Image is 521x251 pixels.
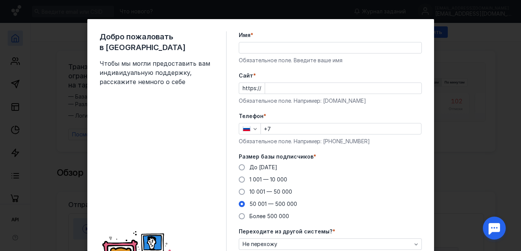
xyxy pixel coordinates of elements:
[249,213,289,219] span: Более 500 000
[239,31,251,39] span: Имя
[239,138,422,145] div: Обязательное поле. Например: [PHONE_NUMBER]
[243,241,277,248] span: Не перехожу
[249,176,287,183] span: 1 001 — 10 000
[100,31,214,53] span: Добро пожаловать в [GEOGRAPHIC_DATA]
[239,97,422,105] div: Обязательное поле. Например: [DOMAIN_NAME]
[239,57,422,64] div: Обязательное поле. Введите ваше имя
[239,228,333,235] span: Переходите из другой системы?
[249,201,297,207] span: 50 001 — 500 000
[239,153,314,160] span: Размер базы подписчиков
[239,112,264,120] span: Телефон
[249,164,277,170] span: До [DATE]
[239,238,422,250] button: Не перехожу
[249,188,292,195] span: 10 001 — 50 000
[239,72,253,79] span: Cайт
[100,59,214,86] span: Чтобы мы могли предоставить вам индивидуальную поддержку, расскажите немного о себе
